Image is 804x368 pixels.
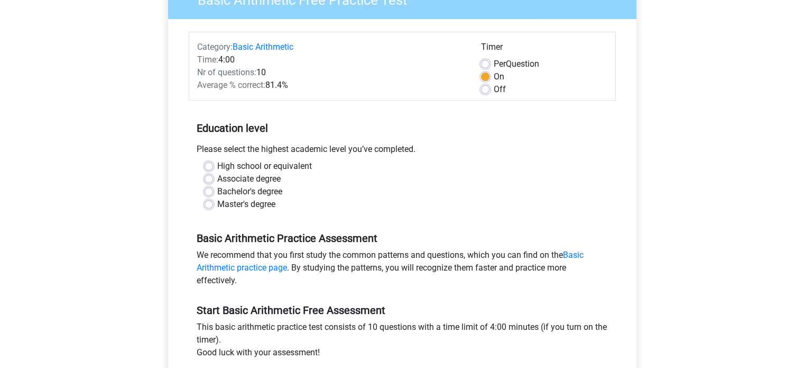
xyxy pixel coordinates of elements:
h5: Basic Arithmetic Practice Assessment [197,232,608,245]
h5: Education level [197,118,608,139]
span: Category: [197,42,233,52]
label: High school or equivalent [217,160,312,173]
h5: Start Basic Arithmetic Free Assessment [197,304,608,317]
span: Average % correct: [197,80,265,90]
label: Off [494,83,506,96]
div: Please select the highest academic level you’ve completed. [189,143,616,160]
label: Associate degree [217,173,281,185]
div: 81.4% [189,79,473,92]
label: Master's degree [217,198,275,211]
div: 4:00 [189,53,473,66]
label: Question [494,58,539,70]
label: On [494,70,504,83]
span: Time: [197,55,218,65]
div: 10 [189,66,473,79]
label: Bachelor's degree [217,185,282,198]
div: This basic arithmetic practice test consists of 10 questions with a time limit of 4:00 minutes (i... [189,321,616,363]
div: We recommend that you first study the common patterns and questions, which you can find on the . ... [189,249,616,291]
span: Per [494,59,506,69]
a: Basic Arithmetic [233,42,293,52]
span: Nr of questions: [197,67,256,77]
div: Timer [481,41,607,58]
